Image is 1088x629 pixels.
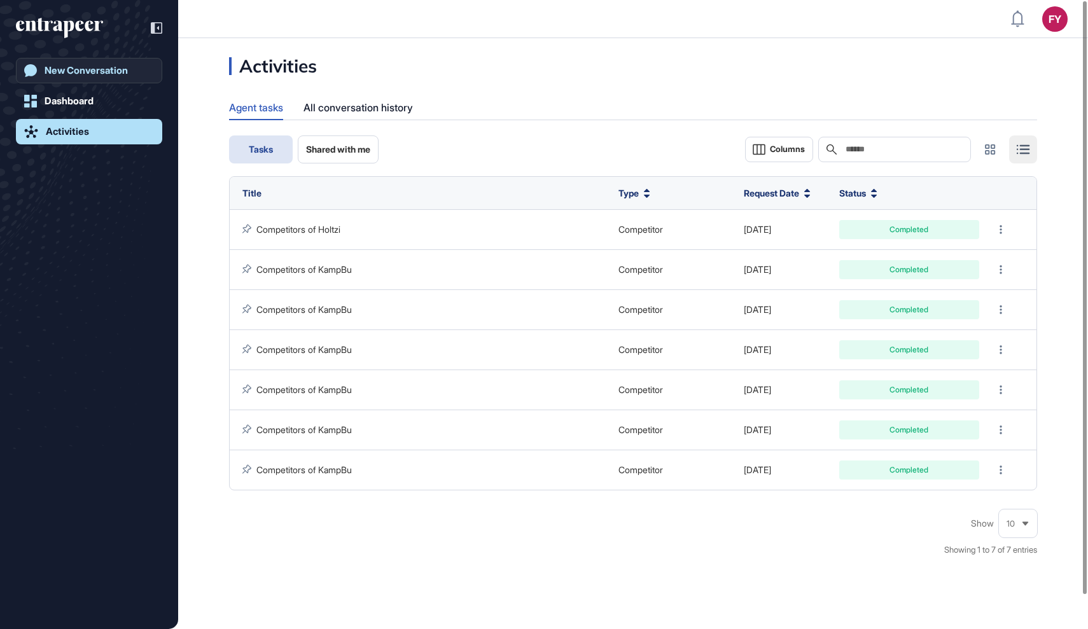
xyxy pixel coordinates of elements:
button: Request Date [744,186,811,200]
span: Competitor [618,344,663,355]
span: [DATE] [744,424,771,435]
div: Activities [229,57,317,75]
button: Type [618,186,650,200]
a: New Conversation [16,58,162,83]
span: Type [618,186,639,200]
span: [DATE] [744,264,771,275]
span: [DATE] [744,464,771,475]
a: Competitors of KampBu [256,344,352,355]
span: Tasks [249,144,273,155]
a: Competitors of KampBu [256,424,352,435]
div: Completed [849,386,970,394]
button: Status [839,186,877,200]
div: Agent tasks [229,95,283,119]
span: [DATE] [744,384,771,395]
span: Competitor [618,264,663,275]
a: Competitors of Holtzi [256,224,340,235]
span: [DATE] [744,224,771,235]
span: Competitor [618,224,663,235]
button: Shared with me [298,135,379,163]
a: Competitors of KampBu [256,304,352,315]
span: [DATE] [744,304,771,315]
div: Dashboard [45,95,94,107]
span: Competitor [618,384,663,395]
button: Tasks [229,135,293,163]
div: All conversation history [303,95,413,120]
span: Status [839,186,866,200]
div: New Conversation [45,65,128,76]
span: [DATE] [744,344,771,355]
span: Show [971,518,994,529]
div: Activities [46,126,89,137]
a: Competitors of KampBu [256,264,352,275]
button: FY [1042,6,1068,32]
span: 10 [1007,519,1015,529]
a: Competitors of KampBu [256,464,352,475]
div: Completed [849,426,970,434]
span: Competitor [618,464,663,475]
button: Columns [745,137,813,162]
div: entrapeer-logo [16,18,103,38]
div: Completed [849,466,970,474]
div: Completed [849,266,970,273]
span: Competitor [618,304,663,315]
div: Completed [849,306,970,314]
a: Activities [16,119,162,144]
a: Competitors of KampBu [256,384,352,395]
span: Title [242,188,262,198]
span: Shared with me [306,144,370,155]
span: Columns [770,144,805,154]
div: Showing 1 to 7 of 7 entries [944,544,1037,556]
div: Completed [849,346,970,354]
div: Completed [849,226,970,233]
span: Request Date [744,186,799,200]
a: Dashboard [16,88,162,114]
span: Competitor [618,424,663,435]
